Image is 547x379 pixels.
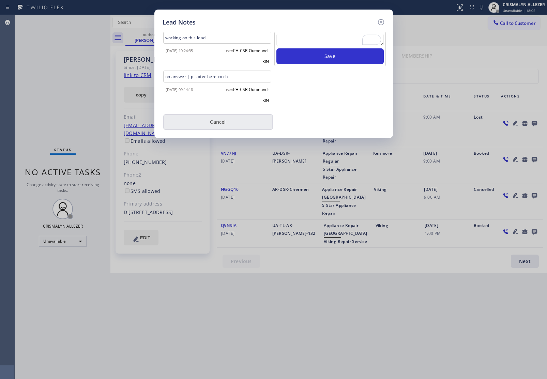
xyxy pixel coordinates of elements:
span: PH-CSR-Outbound-KIN [233,87,269,103]
button: Save [276,48,384,64]
span: user: [225,87,233,92]
div: working on this lead [163,32,271,44]
textarea: To enrich screen reader interactions, please activate Accessibility in Grammarly extension settings [276,34,384,46]
h5: Lead Notes [163,18,196,27]
div: no answer | pls xfer here cx cb [163,71,271,82]
span: [DATE] 10:24:35 [166,48,193,53]
span: user: [225,48,233,53]
button: Cancel [163,114,273,130]
span: [DATE] 09:14:18 [166,87,193,92]
span: PH-CSR-Outbound-KIN [233,48,269,64]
